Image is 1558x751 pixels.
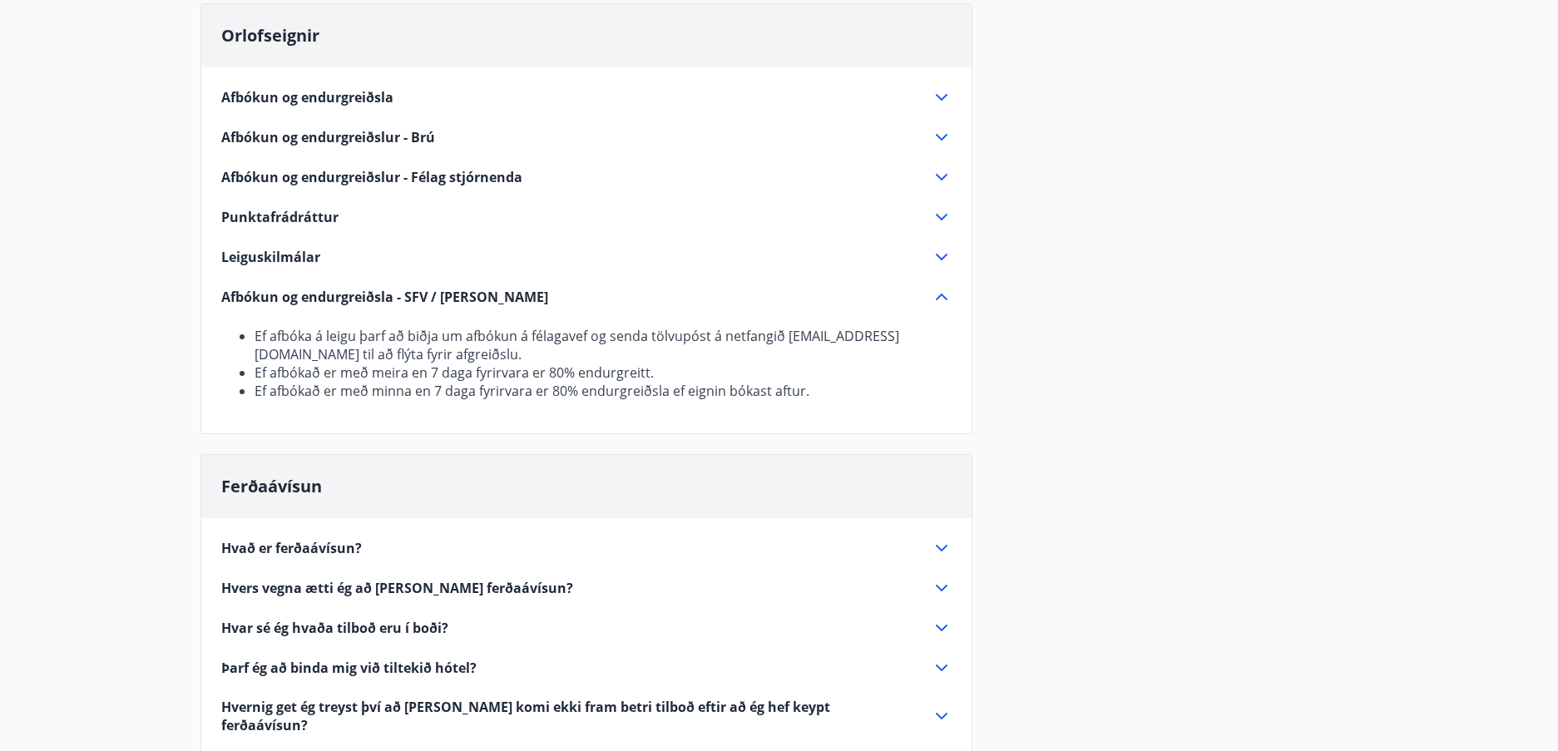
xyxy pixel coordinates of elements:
[255,382,952,400] li: Ef afbókað er með minna en 7 daga fyrirvara er 80% endurgreiðsla ef eignin bókast aftur.
[221,24,319,47] span: Orlofseignir
[221,87,952,107] div: Afbókun og endurgreiðsla
[221,698,952,734] div: Hvernig get ég treyst því að [PERSON_NAME] komi ekki fram betri tilboð eftir að ég hef keypt ferð...
[221,618,952,638] div: Hvar sé ég hvaða tilboð eru í boði?
[221,287,952,307] div: Afbókun og endurgreiðsla - SFV / [PERSON_NAME]
[221,248,320,266] span: Leiguskilmálar
[221,698,912,734] span: Hvernig get ég treyst því að [PERSON_NAME] komi ekki fram betri tilboð eftir að ég hef keypt ferð...
[221,307,952,400] div: Afbókun og endurgreiðsla - SFV / [PERSON_NAME]
[221,619,448,637] span: Hvar sé ég hvaða tilboð eru í boði?
[221,128,435,146] span: Afbókun og endurgreiðslur - Brú
[221,208,339,226] span: Punktafrádráttur
[221,167,952,187] div: Afbókun og endurgreiðslur - Félag stjórnenda
[221,578,952,598] div: Hvers vegna ætti ég að [PERSON_NAME] ferðaávísun?
[221,659,477,677] span: Þarf ég að binda mig við tiltekið hótel?
[221,658,952,678] div: Þarf ég að binda mig við tiltekið hótel?
[221,288,548,306] span: Afbókun og endurgreiðsla - SFV / [PERSON_NAME]
[221,168,522,186] span: Afbókun og endurgreiðslur - Félag stjórnenda
[221,538,952,558] div: Hvað er ferðaávísun?
[221,88,393,106] span: Afbókun og endurgreiðsla
[255,327,952,363] li: Ef afbóka á leigu þarf að biðja um afbókun á félagavef og senda tölvupóst á netfangið [EMAIL_ADDR...
[221,579,573,597] span: Hvers vegna ætti ég að [PERSON_NAME] ferðaávísun?
[221,475,322,497] span: Ferðaávísun
[221,247,952,267] div: Leiguskilmálar
[221,539,362,557] span: Hvað er ferðaávísun?
[255,363,952,382] li: Ef afbókað er með meira en 7 daga fyrirvara er 80% endurgreitt.
[221,127,952,147] div: Afbókun og endurgreiðslur - Brú
[221,207,952,227] div: Punktafrádráttur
